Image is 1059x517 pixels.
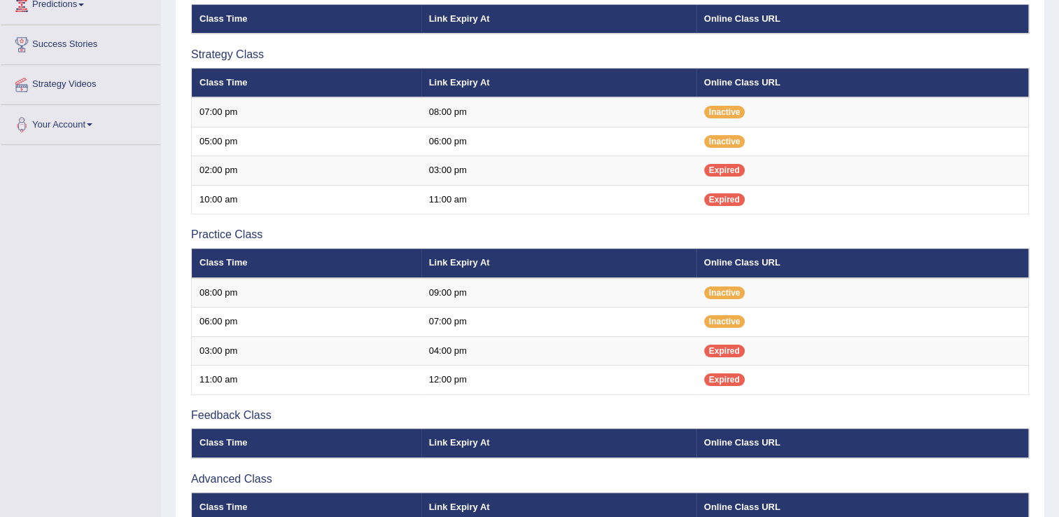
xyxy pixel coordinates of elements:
th: Link Expiry At [421,429,696,458]
th: Online Class URL [696,4,1029,34]
td: 05:00 pm [192,127,421,156]
h3: Practice Class [191,228,1029,241]
th: Link Expiry At [421,68,696,97]
th: Online Class URL [696,249,1029,278]
td: 07:00 pm [192,97,421,127]
span: Inactive [704,287,745,299]
th: Link Expiry At [421,4,696,34]
td: 04:00 pm [421,336,696,366]
th: Link Expiry At [421,249,696,278]
span: Inactive [704,135,745,148]
td: 02:00 pm [192,156,421,186]
h3: Advanced Class [191,473,1029,485]
th: Class Time [192,249,421,278]
span: Expired [704,193,745,206]
span: Inactive [704,315,745,328]
span: Inactive [704,106,745,118]
td: 08:00 pm [192,278,421,308]
h3: Strategy Class [191,48,1029,61]
td: 03:00 pm [192,336,421,366]
td: 09:00 pm [421,278,696,308]
td: 03:00 pm [421,156,696,186]
span: Expired [704,373,745,386]
td: 10:00 am [192,185,421,214]
td: 08:00 pm [421,97,696,127]
td: 12:00 pm [421,366,696,395]
th: Class Time [192,4,421,34]
td: 11:00 am [421,185,696,214]
td: 07:00 pm [421,308,696,337]
th: Class Time [192,429,421,458]
td: 06:00 pm [421,127,696,156]
td: 11:00 am [192,366,421,395]
h3: Feedback Class [191,409,1029,422]
a: Your Account [1,105,160,140]
a: Success Stories [1,25,160,60]
th: Class Time [192,68,421,97]
span: Expired [704,164,745,177]
a: Strategy Videos [1,65,160,100]
th: Online Class URL [696,68,1029,97]
td: 06:00 pm [192,308,421,337]
th: Online Class URL [696,429,1029,458]
span: Expired [704,345,745,357]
